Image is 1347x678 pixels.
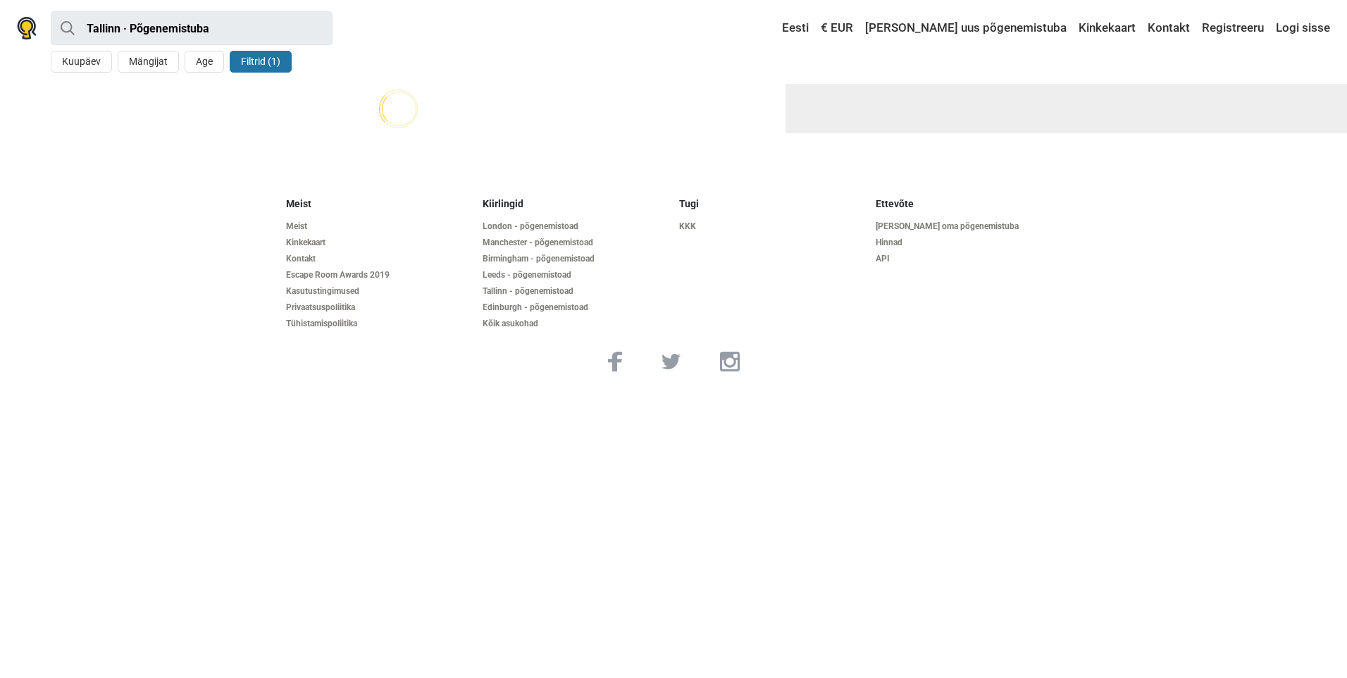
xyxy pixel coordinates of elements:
[51,11,333,45] input: proovi “Tallinn”
[286,270,471,281] a: Escape Room Awards 2019
[876,254,1061,264] a: API
[230,51,292,73] button: Filtrid (1)
[286,238,471,248] a: Kinkekaart
[483,302,668,313] a: Edinburgh - põgenemistoad
[1198,16,1267,41] a: Registreeru
[483,319,668,329] a: Kõik asukohad
[772,23,782,33] img: Eesti
[679,198,864,210] h5: Tugi
[185,51,224,73] button: Age
[286,221,471,232] a: Meist
[1144,16,1193,41] a: Kontakt
[286,254,471,264] a: Kontakt
[876,238,1061,248] a: Hinnad
[1075,16,1139,41] a: Kinkekaart
[876,198,1061,210] h5: Ettevõte
[483,198,668,210] h5: Kiirlingid
[286,198,471,210] h5: Meist
[483,238,668,248] a: Manchester - põgenemistoad
[876,221,1061,232] a: [PERSON_NAME] oma põgenemistuba
[679,221,864,232] a: KKK
[483,286,668,297] a: Tallinn - põgenemistoad
[483,221,668,232] a: London - põgenemistoad
[817,16,857,41] a: € EUR
[1272,16,1330,41] a: Logi sisse
[286,286,471,297] a: Kasutustingimused
[286,319,471,329] a: Tühistamispoliitika
[118,51,179,73] button: Mängijat
[17,17,37,39] img: Nowescape logo
[862,16,1070,41] a: [PERSON_NAME] uus põgenemistuba
[769,16,812,41] a: Eesti
[483,254,668,264] a: Birmingham - põgenemistoad
[51,51,112,73] button: Kuupäev
[286,302,471,313] a: Privaatsuspoliitika
[483,270,668,281] a: Leeds - põgenemistoad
